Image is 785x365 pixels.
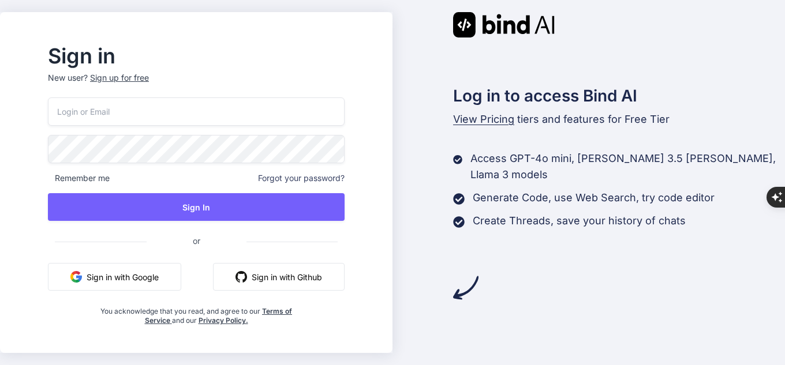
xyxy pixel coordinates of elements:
p: Create Threads, save your history of chats [473,213,686,229]
div: Sign up for free [90,72,149,84]
img: github [235,271,247,283]
span: or [147,227,246,255]
img: arrow [453,275,479,300]
span: View Pricing [453,113,514,125]
p: New user? [48,72,345,97]
h2: Sign in [48,47,345,65]
p: Generate Code, use Web Search, try code editor [473,190,715,206]
button: Sign in with Google [48,263,181,291]
p: tiers and features for Free Tier [453,111,785,127]
span: Remember me [48,172,110,184]
p: Access GPT-4o mini, [PERSON_NAME] 3.5 [PERSON_NAME], Llama 3 models [470,150,785,183]
span: Forgot your password? [258,172,345,184]
div: You acknowledge that you read, and agree to our and our [98,300,296,325]
h2: Log in to access Bind AI [453,84,785,108]
button: Sign In [48,193,345,221]
button: Sign in with Github [213,263,345,291]
a: Privacy Policy. [199,316,248,325]
img: google [70,271,82,283]
input: Login or Email [48,97,345,126]
a: Terms of Service [145,307,293,325]
img: Bind AI logo [453,12,555,37]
